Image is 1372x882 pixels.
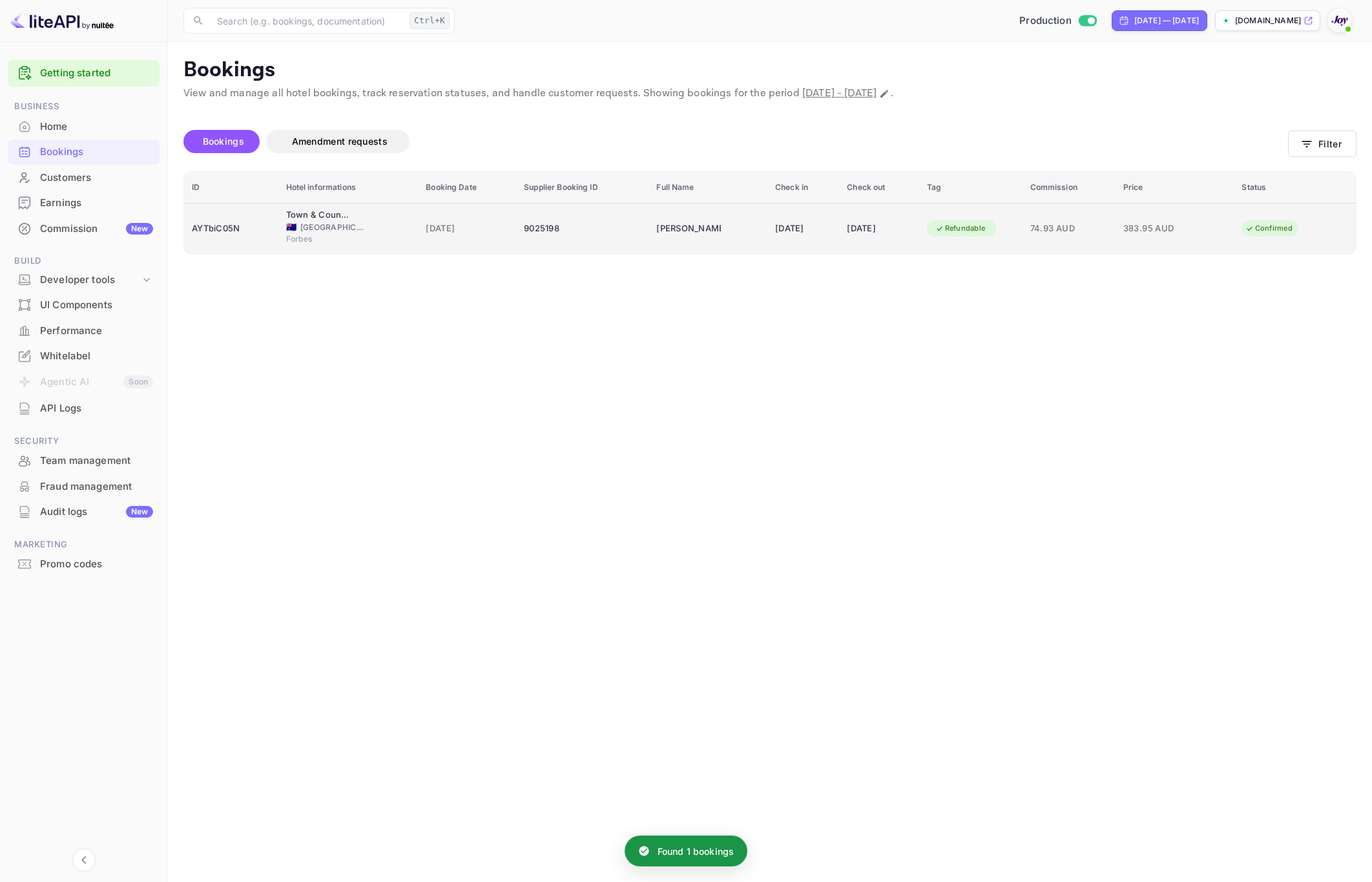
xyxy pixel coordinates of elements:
div: Town & Country Motor Inn Forbes [286,209,351,222]
div: UI Components [40,298,153,313]
a: Getting started [40,66,153,81]
span: [DATE] [426,222,508,236]
div: AYTbiC05N [192,218,271,239]
a: Customers [8,165,160,189]
div: account-settings tabs [183,130,1288,153]
div: Confirmed [1237,220,1301,236]
div: UI Components [8,293,160,318]
div: API Logs [8,396,160,421]
span: Amendment requests [292,136,388,147]
div: Switch to Sandbox mode [1014,14,1101,28]
span: 383.95 AUD [1123,222,1188,236]
span: Bookings [203,136,244,147]
a: Audit logsNew [8,499,160,523]
div: Home [8,114,160,140]
p: [DOMAIN_NAME] [1235,15,1301,26]
th: Tag [919,172,1023,204]
span: Build [8,254,160,268]
p: View and manage all hotel bookings, track reservation statuses, and handle customer requests. Sho... [183,86,1356,101]
span: Business [8,100,160,114]
div: Home [40,120,153,134]
p: Bookings [183,58,1356,83]
div: Customers [40,171,153,185]
div: Customers [8,165,160,191]
div: Earnings [8,191,160,216]
p: Found 1 bookings [658,845,734,858]
div: Fraud management [8,474,160,499]
div: Commission [40,222,153,236]
div: Bookings [40,145,153,160]
a: Bookings [8,140,160,163]
th: Price [1116,172,1234,204]
div: Barbara Hepworth [656,218,721,239]
div: Audit logsNew [8,499,160,525]
div: Ctrl+K [410,12,450,29]
button: Collapse navigation [72,848,96,872]
div: Audit logs [40,505,153,520]
div: Bookings [8,140,160,165]
span: Marketing [8,538,160,552]
div: API Logs [40,401,153,416]
th: Status [1234,172,1356,204]
span: 74.93 AUD [1030,222,1108,236]
span: Production [1019,14,1072,28]
div: New [126,506,153,518]
div: Earnings [40,196,153,211]
div: Team management [8,448,160,474]
th: Check in [767,172,839,204]
div: Performance [8,319,160,344]
th: Check out [839,172,919,204]
a: Whitelabel [8,344,160,368]
span: Security [8,434,160,448]
div: Developer tools [40,273,140,288]
div: CommissionNew [8,216,160,242]
a: Earnings [8,191,160,215]
div: [DATE] — [DATE] [1134,15,1199,26]
div: Refundable [927,220,994,236]
img: LiteAPI logo [10,10,114,31]
div: Promo codes [8,552,160,577]
a: Promo codes [8,552,160,576]
div: Promo codes [40,557,153,572]
span: [GEOGRAPHIC_DATA] [300,222,365,233]
a: Home [8,114,160,138]
table: booking table [184,172,1356,254]
th: Commission [1023,172,1116,204]
div: [DATE] [775,218,831,239]
span: [DATE] - [DATE] [802,87,877,100]
th: Supplier Booking ID [516,172,649,204]
div: New [126,223,153,235]
a: Performance [8,319,160,342]
div: Performance [40,324,153,339]
th: Full Name [649,172,767,204]
input: Search (e.g. bookings, documentation) [209,8,404,34]
div: Whitelabel [40,349,153,364]
span: Australia [286,223,296,231]
button: Change date range [878,87,891,100]
div: 9025198 [524,218,641,239]
div: Developer tools [8,269,160,291]
th: Hotel informations [278,172,419,204]
div: Fraud management [40,479,153,494]
div: Whitelabel [8,344,160,369]
span: Forbes [286,233,351,245]
img: With Joy [1329,10,1350,31]
th: Booking Date [418,172,516,204]
div: Getting started [8,60,160,87]
a: Team management [8,448,160,472]
a: CommissionNew [8,216,160,240]
button: Filter [1288,131,1356,157]
div: [DATE] [847,218,911,239]
th: ID [184,172,278,204]
div: Team management [40,454,153,468]
a: UI Components [8,293,160,317]
a: Fraud management [8,474,160,498]
a: API Logs [8,396,160,420]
